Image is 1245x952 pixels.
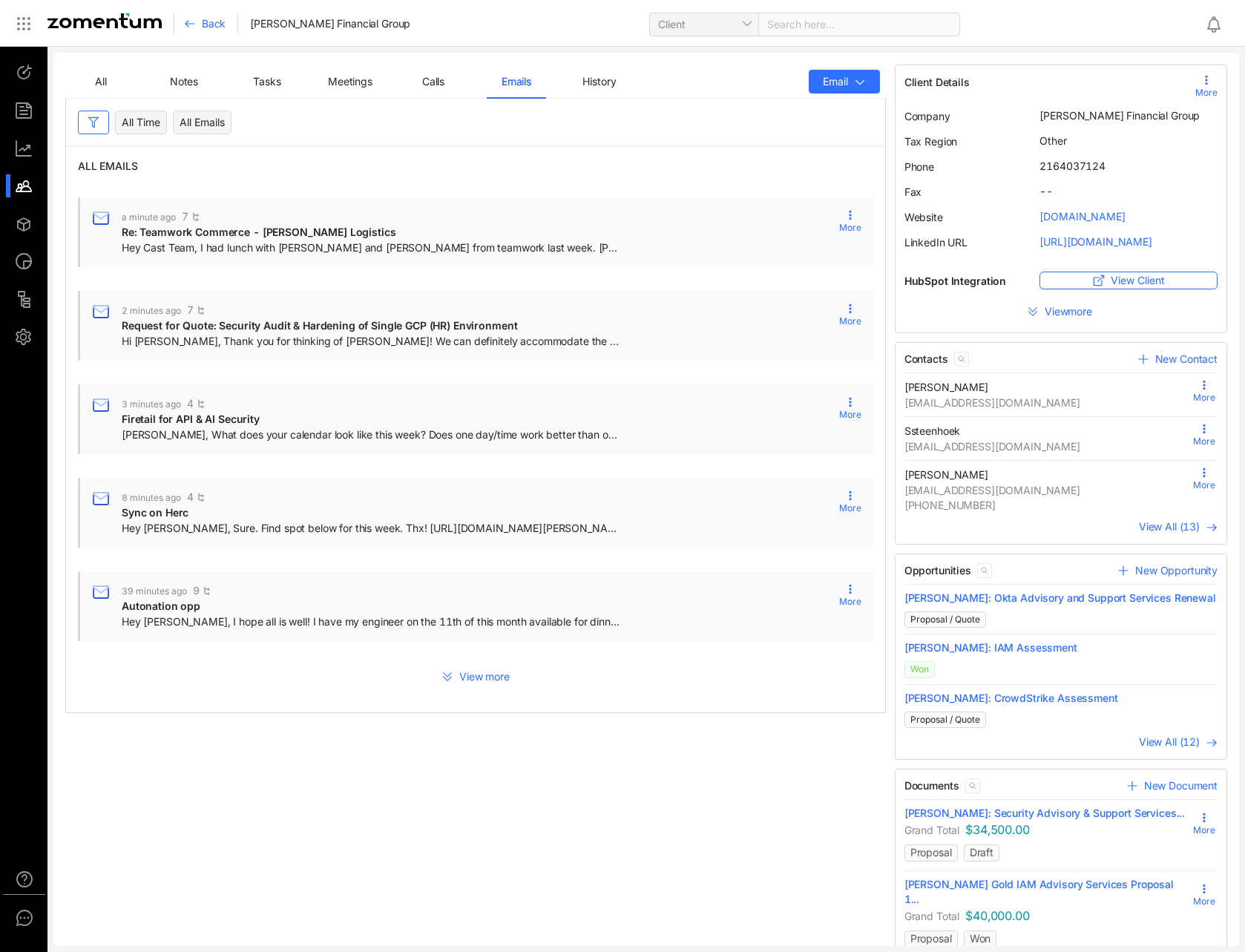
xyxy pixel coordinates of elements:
[459,669,510,684] span: View more
[904,806,1185,821] span: [PERSON_NAME]: Security Advisory & Support Services...
[904,563,971,578] span: Opportunities
[904,640,1218,655] a: [PERSON_NAME]: IAM Assessment
[1139,734,1218,750] a: View All (12)
[910,846,952,859] span: Proposal
[122,319,517,332] span: Request for Quote: Security Audit & Hardening of Single GCP (HR) Environment
[965,822,1029,837] span: $34,500.00
[1135,563,1218,578] span: New Opportunity
[1193,391,1215,404] span: More
[839,408,861,421] span: More
[904,186,922,198] span: Fax
[904,211,943,223] span: Website
[187,396,206,411] span: 4
[904,468,988,481] span: [PERSON_NAME]
[904,439,1192,454] span: [EMAIL_ADDRESS][DOMAIN_NAME]
[250,16,410,31] span: [PERSON_NAME] Financial Group
[122,334,620,349] span: Hi [PERSON_NAME], Thank you for thinking of [PERSON_NAME]! We can definitely accommodate the time...
[582,75,616,88] span: History
[122,305,181,316] span: 2 minutes ago
[1193,895,1215,908] span: More
[502,75,531,88] span: Emails
[1039,272,1218,289] button: View Client
[182,209,200,224] span: 7
[122,413,260,425] span: Firetail for API & AI Security
[904,300,1218,324] button: Viewmore
[187,490,206,505] span: 4
[910,932,952,945] span: Proposal
[904,483,1192,498] span: [EMAIL_ADDRESS][DOMAIN_NAME]
[1039,108,1218,123] span: [PERSON_NAME] Financial Group
[1205,7,1235,41] div: Notifications
[122,427,620,442] span: [PERSON_NAME], What does your calendar look like this week? Does one day/time work better than ot...
[193,583,211,598] span: 9
[1193,435,1215,448] span: More
[78,159,885,174] span: ALL EMAILS
[904,778,959,793] span: Documents
[1039,159,1218,174] span: 2164037124
[904,611,986,628] span: Proposal / Quote
[839,595,861,608] span: More
[1144,778,1218,793] span: New Document
[122,226,395,238] span: Re: Teamwork Commerce - [PERSON_NAME] Logistics
[904,691,1218,706] a: [PERSON_NAME]: CrowdStrike Assessment
[904,110,950,122] span: Company
[904,498,1192,513] span: [PHONE_NUMBER]
[1111,272,1165,289] span: View Client
[904,661,935,678] span: Won
[1039,235,1152,248] a: [URL][DOMAIN_NAME]
[122,398,181,410] span: 3 minutes ago
[253,75,280,88] span: Tasks
[904,712,986,728] span: Proposal / Quote
[170,75,198,88] span: Notes
[1195,86,1218,99] span: More
[1193,479,1215,492] span: More
[970,846,993,859] span: Draft
[904,824,959,836] span: Grand Total
[202,16,226,31] span: Back
[95,75,107,88] span: All
[904,76,970,88] span: Client Details
[1039,134,1218,148] span: Other
[904,352,948,367] span: Contacts
[328,75,372,88] span: Meetings
[809,70,879,93] button: Email
[66,665,885,689] button: View more
[122,614,620,629] span: Hey [PERSON_NAME], I hope all is well! I have my engineer on the 11th of this month available for...
[904,381,988,393] span: [PERSON_NAME]
[904,806,1192,821] a: [PERSON_NAME]: Security Advisory & Support Services...
[1193,824,1215,837] span: More
[122,521,620,536] span: Hey [PERSON_NAME], Sure. Find spot below for this week. Thx! [URL][DOMAIN_NAME][PERSON_NAME] [PER...
[122,600,200,612] span: Autonation opp
[904,395,1192,410] span: [EMAIL_ADDRESS][DOMAIN_NAME]
[904,910,959,922] span: Grand Total
[122,585,187,597] span: 39 minutes ago
[904,591,1218,605] a: [PERSON_NAME]: Okta Advisory and Support Services Renewal
[1139,735,1200,748] span: View All (12)
[115,111,167,134] div: All Time
[839,315,861,328] span: More
[122,240,620,255] span: Hey Cast Team, I had lunch with [PERSON_NAME] and [PERSON_NAME] from teamwork last week. [PERSON_...
[1039,210,1125,223] a: [DOMAIN_NAME]
[422,75,444,88] span: Calls
[904,877,1192,907] a: [PERSON_NAME] Gold IAM Advisory Services Proposal 1...
[904,160,934,173] span: Phone
[122,506,188,519] span: Sync on Herc
[823,74,847,89] span: Email
[122,211,176,223] span: a minute ago
[1045,304,1095,319] span: View more
[904,424,961,437] span: Ssteenhoek
[904,135,958,148] span: Tax Region
[904,236,968,249] span: LinkedIn URL
[1139,520,1200,533] span: View All ( 13 )
[904,274,1028,289] span: HubSpot Integration
[970,932,991,945] span: Won
[187,303,206,318] span: 7
[122,492,181,503] span: 8 minutes ago
[47,13,162,28] img: Zomentum Logo
[1039,184,1218,199] span: --
[839,221,861,234] span: More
